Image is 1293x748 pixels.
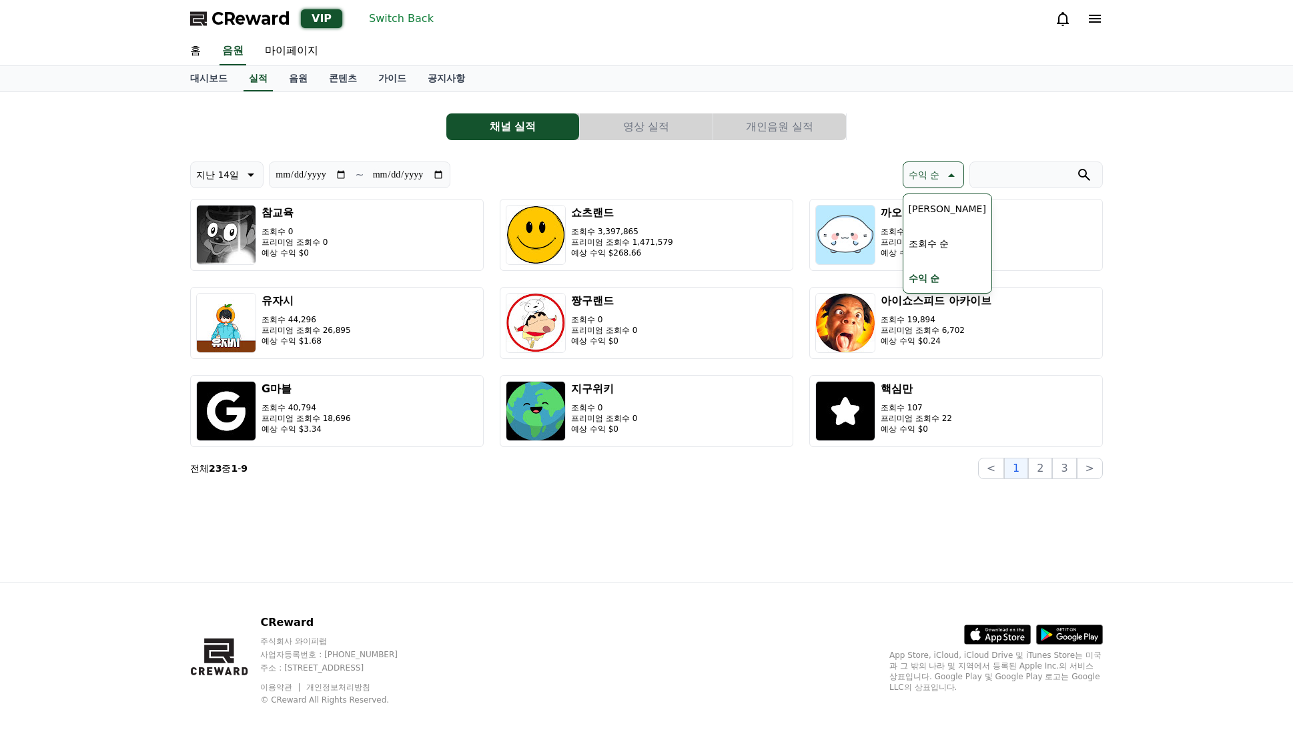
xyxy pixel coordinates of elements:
strong: 9 [241,463,248,474]
p: 예상 수익 $0.24 [881,336,991,346]
a: 음원 [220,37,246,65]
button: 영상 실적 [580,113,713,140]
button: 아이쇼스피드 아카이브 조회수 19,894 프리미엄 조회수 6,702 예상 수익 $0.24 [809,287,1103,359]
button: 1 [1004,458,1028,479]
img: 참교육 [196,205,256,265]
p: 주식회사 와이피랩 [260,636,423,647]
p: 주소 : [STREET_ADDRESS] [260,663,423,673]
p: 예상 수익 $0 [881,248,947,258]
a: 가이드 [368,66,417,91]
button: 조회수 순 [903,229,954,258]
p: 예상 수익 $1.68 [262,336,351,346]
a: 음원 [278,66,318,91]
button: 수익 순 [903,161,964,188]
a: 공지사항 [417,66,476,91]
p: ~ [355,167,364,183]
a: 이용약관 [260,683,302,692]
button: 까오리 조회수 29 프리미엄 조회수 1 예상 수익 $0 [809,199,1103,271]
strong: 1 [231,463,238,474]
a: 홈 [179,37,211,65]
div: VIP [301,9,342,28]
p: 조회수 3,397,865 [571,226,673,237]
p: 프리미엄 조회수 26,895 [262,325,351,336]
button: 수익 순 [903,264,945,293]
p: 프리미엄 조회수 1 [881,237,947,248]
p: 조회수 0 [571,314,637,325]
button: 핵심만 조회수 107 프리미엄 조회수 22 예상 수익 $0 [809,375,1103,447]
button: 짱구랜드 조회수 0 프리미엄 조회수 0 예상 수익 $0 [500,287,793,359]
h3: 까오리 [881,205,947,221]
button: 참교육 조회수 0 프리미엄 조회수 0 예상 수익 $0 [190,199,484,271]
button: 지난 14일 [190,161,264,188]
a: 콘텐츠 [318,66,368,91]
p: 조회수 40,794 [262,402,351,413]
button: G마블 조회수 40,794 프리미엄 조회수 18,696 예상 수익 $3.34 [190,375,484,447]
h3: G마블 [262,381,351,397]
img: 쇼츠랜드 [506,205,566,265]
p: 전체 중 - [190,462,248,475]
p: 예상 수익 $0 [262,248,328,258]
p: 예상 수익 $0 [571,424,637,434]
p: 조회수 44,296 [262,314,351,325]
button: 채널 실적 [446,113,579,140]
p: 프리미엄 조회수 0 [571,413,637,424]
a: 대시보드 [179,66,238,91]
a: 마이페이지 [254,37,329,65]
span: CReward [211,8,290,29]
p: 프리미엄 조회수 18,696 [262,413,351,424]
p: 조회수 0 [571,402,637,413]
p: 프리미엄 조회수 1,471,579 [571,237,673,248]
button: 쇼츠랜드 조회수 3,397,865 프리미엄 조회수 1,471,579 예상 수익 $268.66 [500,199,793,271]
p: 프리미엄 조회수 22 [881,413,952,424]
h3: 유자시 [262,293,351,309]
p: 예상 수익 $0 [881,424,952,434]
p: 예상 수익 $0 [571,336,637,346]
button: 지구위키 조회수 0 프리미엄 조회수 0 예상 수익 $0 [500,375,793,447]
p: 프리미엄 조회수 6,702 [881,325,991,336]
p: © CReward All Rights Reserved. [260,695,423,705]
img: G마블 [196,381,256,441]
button: Switch Back [364,8,439,29]
button: < [978,458,1004,479]
h3: 지구위키 [571,381,637,397]
a: 채널 실적 [446,113,580,140]
p: CReward [260,615,423,631]
button: 3 [1052,458,1076,479]
p: 사업자등록번호 : [PHONE_NUMBER] [260,649,423,660]
img: 아이쇼스피드 아카이브 [815,293,875,353]
p: 수익 순 [909,165,939,184]
p: 조회수 107 [881,402,952,413]
p: 프리미엄 조회수 0 [262,237,328,248]
img: 짱구랜드 [506,293,566,353]
p: 조회수 29 [881,226,947,237]
button: 2 [1028,458,1052,479]
h3: 아이쇼스피드 아카이브 [881,293,991,309]
button: 개인음원 실적 [713,113,846,140]
p: 조회수 19,894 [881,314,991,325]
p: 프리미엄 조회수 0 [571,325,637,336]
p: 예상 수익 $268.66 [571,248,673,258]
img: 핵심만 [815,381,875,441]
h3: 짱구랜드 [571,293,637,309]
button: [PERSON_NAME] [903,194,991,224]
p: 조회수 0 [262,226,328,237]
img: 지구위키 [506,381,566,441]
a: 개인음원 실적 [713,113,847,140]
strong: 23 [209,463,222,474]
h3: 핵심만 [881,381,952,397]
a: CReward [190,8,290,29]
p: 예상 수익 $3.34 [262,424,351,434]
a: 실적 [244,66,273,91]
h3: 쇼츠랜드 [571,205,673,221]
img: 까오리 [815,205,875,265]
button: > [1077,458,1103,479]
button: 유자시 조회수 44,296 프리미엄 조회수 26,895 예상 수익 $1.68 [190,287,484,359]
p: App Store, iCloud, iCloud Drive 및 iTunes Store는 미국과 그 밖의 나라 및 지역에서 등록된 Apple Inc.의 서비스 상표입니다. Goo... [889,650,1103,693]
a: 개인정보처리방침 [306,683,370,692]
p: 지난 14일 [196,165,239,184]
img: 유자시 [196,293,256,353]
h3: 참교육 [262,205,328,221]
